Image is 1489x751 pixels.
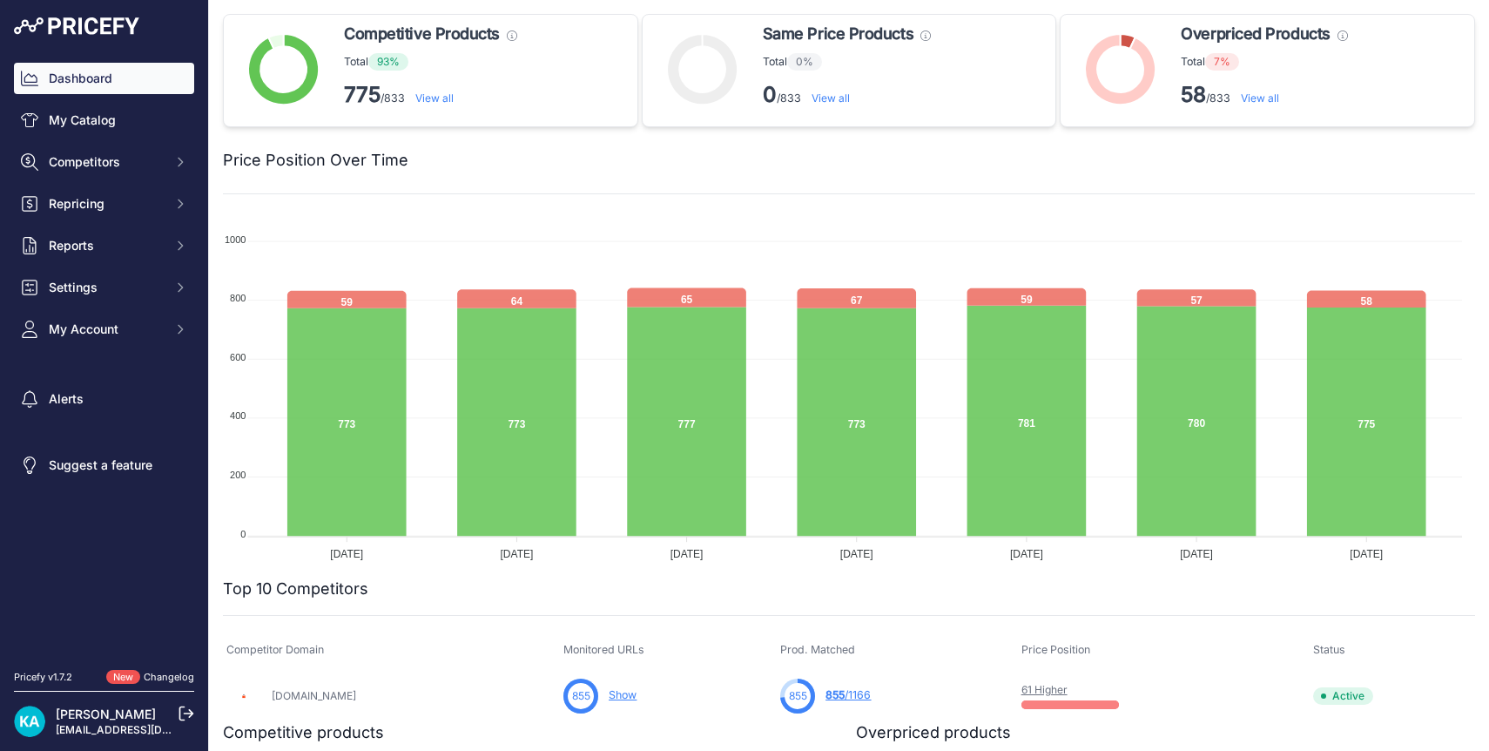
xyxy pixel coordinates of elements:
[230,293,246,303] tspan: 800
[14,230,194,261] button: Reports
[230,410,246,421] tspan: 400
[789,688,807,704] span: 855
[272,689,356,702] a: [DOMAIN_NAME]
[344,22,500,46] span: Competitive Products
[14,314,194,345] button: My Account
[780,643,855,656] span: Prod. Matched
[49,321,163,338] span: My Account
[14,105,194,136] a: My Catalog
[14,450,194,481] a: Suggest a feature
[14,272,194,303] button: Settings
[1010,548,1043,560] tspan: [DATE]
[144,671,194,683] a: Changelog
[56,723,238,736] a: [EMAIL_ADDRESS][DOMAIN_NAME]
[344,53,517,71] p: Total
[812,91,850,105] a: View all
[14,146,194,178] button: Competitors
[368,53,408,71] span: 93%
[501,548,534,560] tspan: [DATE]
[763,53,931,71] p: Total
[1241,91,1279,105] a: View all
[1313,643,1345,656] span: Status
[225,234,246,245] tspan: 1000
[1313,687,1373,705] span: Active
[1350,548,1383,560] tspan: [DATE]
[563,643,644,656] span: Monitored URLs
[415,91,454,105] a: View all
[840,548,873,560] tspan: [DATE]
[1181,81,1347,109] p: /833
[763,22,913,46] span: Same Price Products
[763,81,931,109] p: /833
[49,237,163,254] span: Reports
[223,577,368,601] h2: Top 10 Competitors
[1181,82,1206,107] strong: 58
[56,707,156,721] a: [PERSON_NAME]
[14,17,139,35] img: Pricefy Logo
[106,670,140,685] span: New
[1181,22,1330,46] span: Overpriced Products
[223,148,408,173] h2: Price Position Over Time
[825,688,845,701] span: 855
[609,688,637,701] a: Show
[1205,53,1239,71] span: 7%
[223,721,384,745] h2: Competitive products
[14,383,194,415] a: Alerts
[14,188,194,220] button: Repricing
[49,279,163,296] span: Settings
[49,153,163,171] span: Competitors
[787,53,822,71] span: 0%
[670,548,704,560] tspan: [DATE]
[1021,643,1090,656] span: Price Position
[14,63,194,94] a: Dashboard
[230,352,246,362] tspan: 600
[1180,548,1213,560] tspan: [DATE]
[49,195,163,213] span: Repricing
[1181,53,1347,71] p: Total
[344,82,381,107] strong: 775
[226,643,324,656] span: Competitor Domain
[230,470,246,480] tspan: 200
[763,82,777,107] strong: 0
[1021,683,1068,696] a: 61 Higher
[14,670,72,685] div: Pricefy v1.7.2
[344,81,517,109] p: /833
[14,63,194,649] nav: Sidebar
[825,688,871,701] a: 855/1166
[856,721,1011,745] h2: Overpriced products
[572,688,590,704] span: 855
[330,548,363,560] tspan: [DATE]
[240,529,246,539] tspan: 0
